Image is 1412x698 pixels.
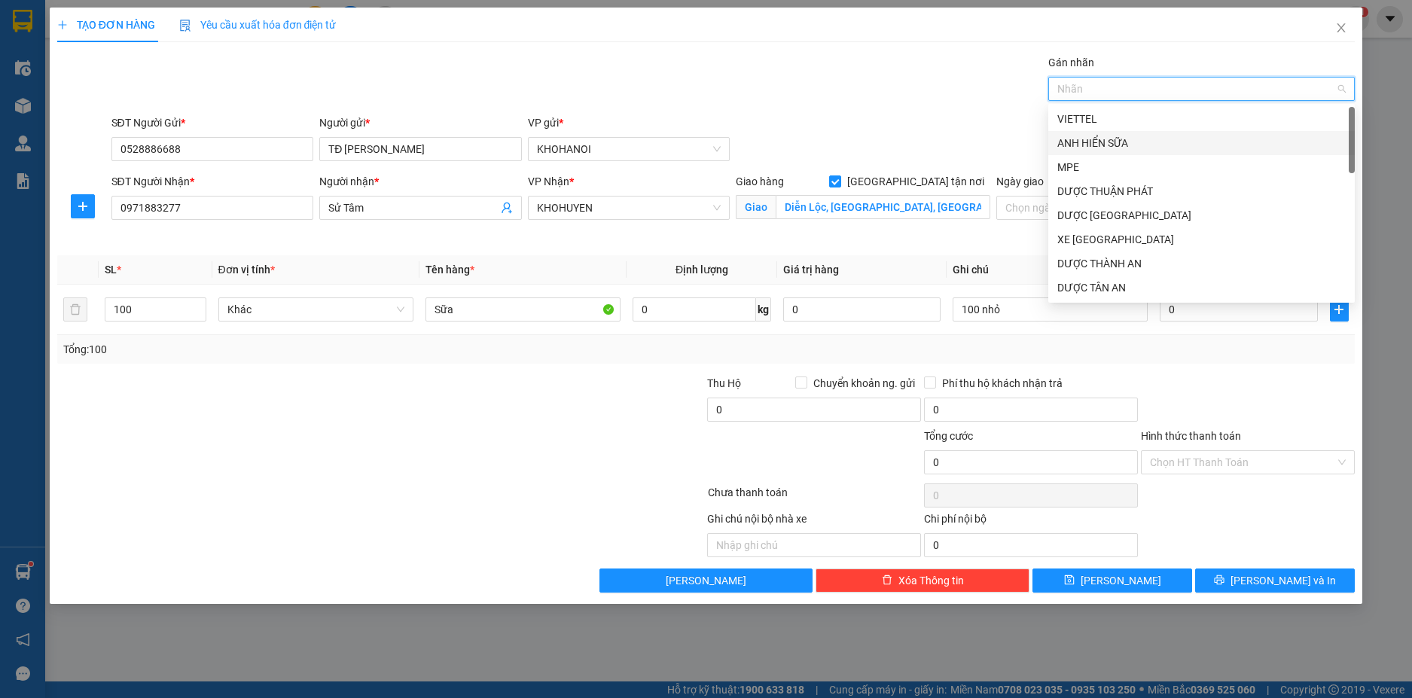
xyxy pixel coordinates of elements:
[1195,568,1355,593] button: printer[PERSON_NAME] và In
[1057,159,1346,175] div: MPE
[319,173,522,190] div: Người nhận
[996,175,1044,187] label: Ngày giao
[707,377,741,389] span: Thu Hộ
[1057,80,1060,98] input: Gán nhãn
[1081,572,1161,589] span: [PERSON_NAME]
[1057,207,1346,224] div: DƯỢC [GEOGRAPHIC_DATA]
[666,572,746,589] span: [PERSON_NAME]
[898,572,964,589] span: Xóa Thông tin
[1141,430,1241,442] label: Hình thức thanh toán
[425,297,621,322] input: VD: Bàn, Ghế
[707,533,921,557] input: Nhập ghi chú
[1048,107,1355,131] div: VIETTEL
[1057,135,1346,151] div: ANH HIỂN SỮA
[1048,227,1355,251] div: XE VIETNAM
[111,114,314,131] div: SĐT Người Gửi
[924,430,973,442] span: Tổng cước
[179,19,337,31] span: Yêu cầu xuất hóa đơn điện tử
[783,297,941,322] input: 0
[72,200,94,212] span: plus
[319,114,522,131] div: Người gửi
[783,264,839,276] span: Giá trị hàng
[537,197,721,219] span: KHOHUYEN
[227,298,404,321] span: Khác
[756,297,771,322] span: kg
[19,19,94,94] img: logo.jpg
[84,75,342,93] li: Hotline: 0932685789
[947,255,1154,285] th: Ghi chú
[57,19,155,31] span: TẠO ĐƠN HÀNG
[143,96,282,115] b: Gửi khách hàng
[736,195,776,219] span: Giao
[528,175,569,187] span: VP Nhận
[1057,183,1346,200] div: DƯỢC THUẬN PHÁT
[1330,297,1349,322] button: plus
[1057,255,1346,272] div: DƯỢC THÀNH AN
[841,173,990,190] span: [GEOGRAPHIC_DATA] tận nơi
[599,568,813,593] button: [PERSON_NAME]
[1032,568,1192,593] button: save[PERSON_NAME]
[63,341,545,358] div: Tổng: 100
[1335,22,1347,34] span: close
[676,264,728,276] span: Định lượng
[1064,575,1075,587] span: save
[706,484,923,511] div: Chưa thanh toán
[953,297,1148,322] input: Ghi Chú
[1320,8,1362,50] button: Close
[924,511,1138,533] div: Chi phí nội bộ
[1048,155,1355,179] div: MPE
[57,20,68,30] span: plus
[179,20,191,32] img: icon
[1057,279,1346,296] div: DƯỢC TÂN AN
[111,173,314,190] div: SĐT Người Nhận
[1005,200,1176,216] input: Ngày giao
[707,511,921,533] div: Ghi chú nội bộ nhà xe
[1048,56,1094,69] label: Gán nhãn
[936,375,1069,392] span: Phí thu hộ khách nhận trả
[1048,203,1355,227] div: DƯỢC SÀI GÒN
[1231,572,1336,589] span: [PERSON_NAME] và In
[1048,179,1355,203] div: DƯỢC THUẬN PHÁT
[139,17,285,36] b: Hưng Toàn Phát
[1048,276,1355,300] div: DƯỢC TÂN AN
[1214,575,1224,587] span: printer
[1331,303,1349,315] span: plus
[1057,231,1346,248] div: XE [GEOGRAPHIC_DATA]
[218,264,275,276] span: Đơn vị tính
[807,375,921,392] span: Chuyển khoản ng. gửi
[1048,131,1355,155] div: ANH HIỂN SỮA
[501,202,513,214] span: user-add
[63,297,87,322] button: delete
[816,568,1029,593] button: deleteXóa Thông tin
[425,264,474,276] span: Tên hàng
[528,114,730,131] div: VP gửi
[736,175,784,187] span: Giao hàng
[1048,251,1355,276] div: DƯỢC THÀNH AN
[776,195,990,219] input: Giao tận nơi
[84,37,342,75] li: 115 Hà Huy Tập, thị trấn [GEOGRAPHIC_DATA], [GEOGRAPHIC_DATA]
[105,264,117,276] span: SL
[537,138,721,160] span: KHOHANOI
[71,194,95,218] button: plus
[882,575,892,587] span: delete
[1057,111,1346,127] div: VIETTEL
